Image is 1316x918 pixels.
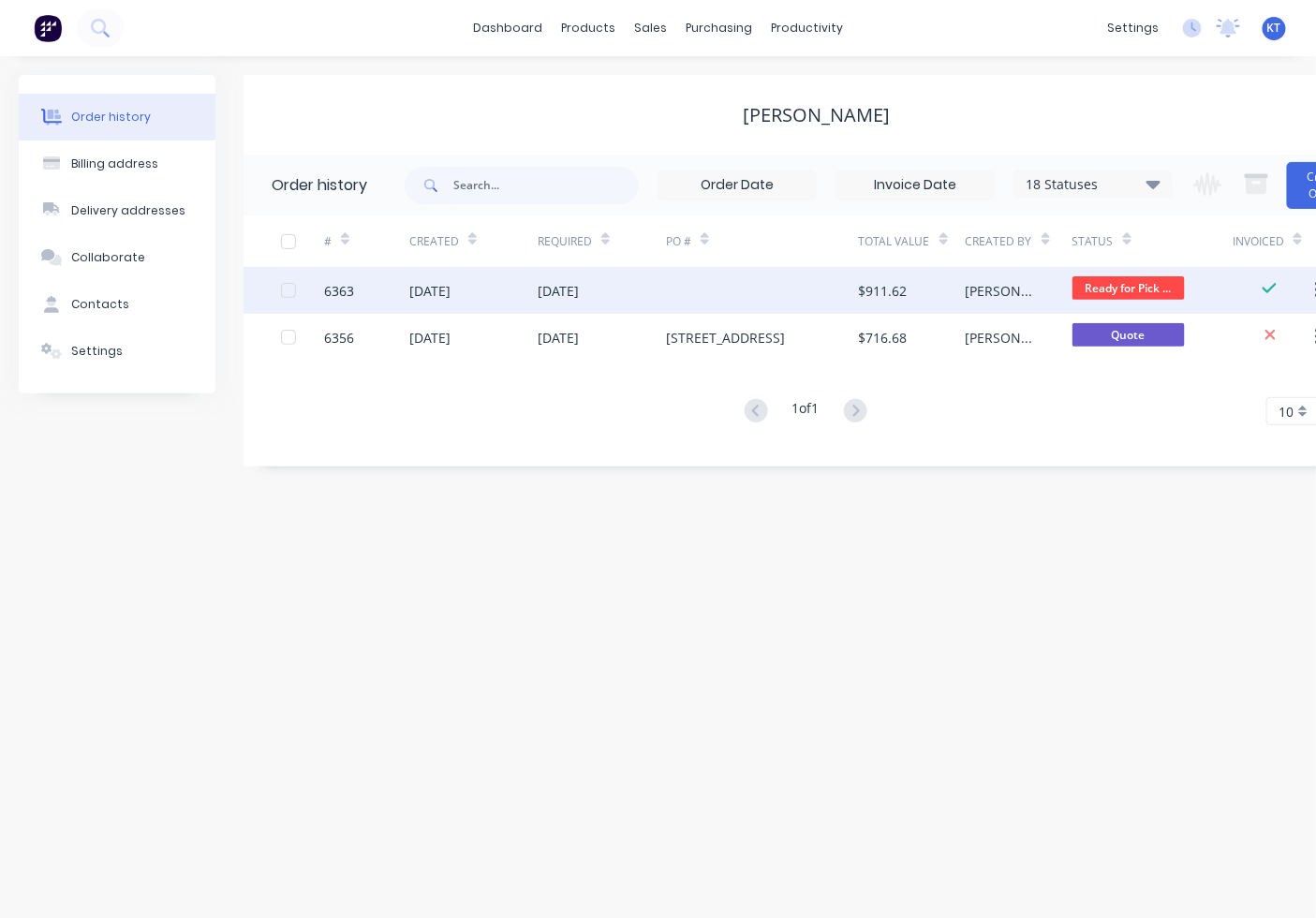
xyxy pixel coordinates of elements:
[859,328,908,348] div: $716.68
[836,171,994,200] input: Invoice Date
[71,343,123,360] div: Settings
[666,328,785,348] div: [STREET_ADDRESS]
[538,215,666,267] div: Required
[324,215,409,267] div: #
[625,14,676,42] div: sales
[71,109,151,126] div: Order history
[859,281,908,301] div: $911.62
[538,281,579,301] div: [DATE]
[538,328,579,348] div: [DATE]
[859,233,930,250] div: Total Value
[744,104,891,126] div: [PERSON_NAME]
[1267,20,1281,37] span: KT
[324,233,332,250] div: #
[538,233,592,250] div: Required
[409,328,451,348] div: [DATE]
[966,328,1035,348] div: [PERSON_NAME]
[34,14,62,42] img: Factory
[409,233,459,250] div: Created
[71,249,145,266] div: Collaborate
[792,398,820,425] div: 1 of 1
[71,155,158,172] div: Billing address
[464,14,552,42] a: dashboard
[1233,233,1284,250] div: Invoiced
[1072,215,1233,267] div: Status
[762,14,852,42] div: productivity
[409,281,451,301] div: [DATE]
[71,202,185,219] div: Delivery addresses
[552,14,625,42] div: products
[409,215,538,267] div: Created
[71,296,129,313] div: Contacts
[19,234,215,281] button: Collaborate
[1072,233,1114,250] div: Status
[859,215,966,267] div: Total Value
[453,167,639,204] input: Search...
[272,174,367,197] div: Order history
[1098,14,1168,42] div: settings
[658,171,816,200] input: Order Date
[966,281,1035,301] div: [PERSON_NAME]
[19,281,215,328] button: Contacts
[676,14,762,42] div: purchasing
[1279,402,1294,422] span: 10
[19,94,215,141] button: Order history
[1014,174,1172,195] div: 18 Statuses
[19,328,215,375] button: Settings
[1072,276,1185,300] span: Ready for Pick ...
[19,141,215,187] button: Billing address
[666,215,859,267] div: PO #
[19,187,215,234] button: Delivery addresses
[666,233,691,250] div: PO #
[324,328,354,348] div: 6356
[966,215,1072,267] div: Created By
[324,281,354,301] div: 6363
[1072,323,1185,347] span: Quote
[966,233,1032,250] div: Created By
